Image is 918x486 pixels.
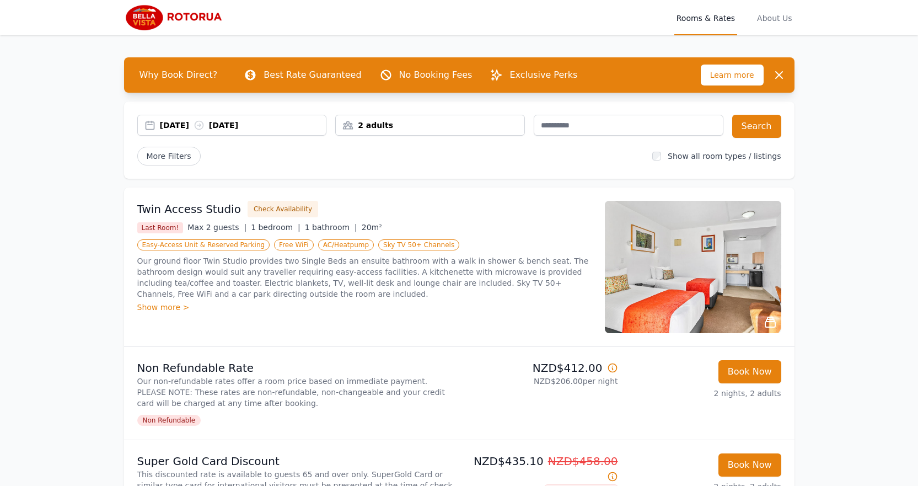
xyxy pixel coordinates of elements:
[718,360,781,383] button: Book Now
[251,223,300,232] span: 1 bedroom |
[187,223,246,232] span: Max 2 guests |
[137,222,184,233] span: Last Room!
[131,64,227,86] span: Why Book Direct?
[701,65,764,86] span: Learn more
[137,415,201,426] span: Non Refundable
[137,201,241,217] h3: Twin Access Studio
[137,255,592,300] p: Our ground floor Twin Studio provides two Single Beds an ensuite bathroom with a walk in shower &...
[718,453,781,477] button: Book Now
[336,120,524,131] div: 2 adults
[318,239,374,250] span: AC/Heatpump
[732,115,781,138] button: Search
[627,388,781,399] p: 2 nights, 2 adults
[548,455,618,468] span: NZD$458.00
[378,239,459,250] span: Sky TV 50+ Channels
[274,239,314,250] span: Free WiFi
[399,68,473,82] p: No Booking Fees
[509,68,577,82] p: Exclusive Perks
[137,302,592,313] div: Show more >
[362,223,382,232] span: 20m²
[264,68,361,82] p: Best Rate Guaranteed
[137,239,270,250] span: Easy-Access Unit & Reserved Parking
[305,223,357,232] span: 1 bathroom |
[248,201,318,217] button: Check Availability
[464,453,618,484] p: NZD$435.10
[464,376,618,387] p: NZD$206.00 per night
[137,453,455,469] p: Super Gold Card Discount
[124,4,230,31] img: Bella Vista Rotorua
[137,376,455,409] p: Our non-refundable rates offer a room price based on immediate payment. PLEASE NOTE: These rates ...
[668,152,781,161] label: Show all room types / listings
[464,360,618,376] p: NZD$412.00
[137,147,201,165] span: More Filters
[137,360,455,376] p: Non Refundable Rate
[160,120,326,131] div: [DATE] [DATE]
